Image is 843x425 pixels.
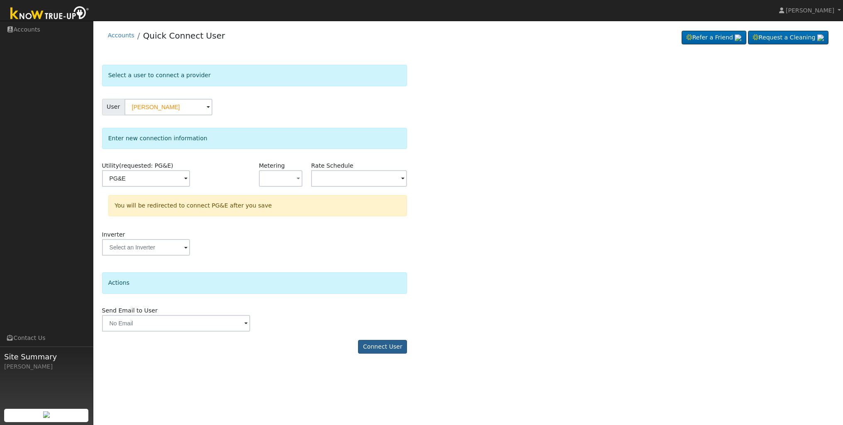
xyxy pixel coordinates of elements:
input: No Email [102,315,250,332]
span: (requested: PG&E) [119,162,173,169]
span: Site Summary [4,351,89,362]
label: Rate Schedule [311,161,353,170]
div: Enter new connection information [102,128,407,149]
a: Quick Connect User [143,31,225,41]
span: User [102,99,125,115]
img: Know True-Up [6,5,93,23]
input: Select a Utility [102,170,190,187]
span: [PERSON_NAME] [786,7,834,14]
div: Actions [102,272,407,293]
label: Utility [102,161,173,170]
a: Request a Cleaning [748,31,828,45]
a: Refer a Friend [682,31,746,45]
a: Accounts [108,32,134,39]
img: retrieve [817,34,824,41]
input: Select a User [124,99,212,115]
label: Send Email to User [102,306,158,315]
div: You will be redirected to connect PG&E after you save [108,195,407,216]
label: Inverter [102,230,125,239]
button: Connect User [358,340,407,354]
div: [PERSON_NAME] [4,362,89,371]
img: retrieve [43,411,50,418]
input: Select an Inverter [102,239,190,256]
label: Metering [259,161,285,170]
img: retrieve [735,34,741,41]
div: Select a user to connect a provider [102,65,407,86]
